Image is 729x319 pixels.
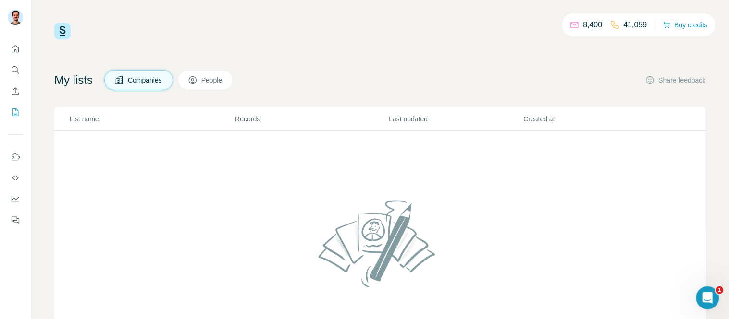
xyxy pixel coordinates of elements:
[54,23,71,39] img: Surfe Logo
[524,114,657,124] p: Created at
[624,19,647,31] p: 41,059
[645,75,706,85] button: Share feedback
[8,169,23,187] button: Use Surfe API
[128,75,163,85] span: Companies
[663,18,708,32] button: Buy credits
[716,286,724,294] span: 1
[8,148,23,165] button: Use Surfe on LinkedIn
[201,75,223,85] span: People
[315,192,445,295] img: No lists found
[8,83,23,100] button: Enrich CSV
[8,190,23,208] button: Dashboard
[8,40,23,58] button: Quick start
[389,114,523,124] p: Last updated
[8,10,23,25] img: Avatar
[8,104,23,121] button: My lists
[70,114,234,124] p: List name
[8,212,23,229] button: Feedback
[235,114,388,124] p: Records
[54,72,93,88] h4: My lists
[696,286,719,309] iframe: Intercom live chat
[8,61,23,79] button: Search
[583,19,603,31] p: 8,400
